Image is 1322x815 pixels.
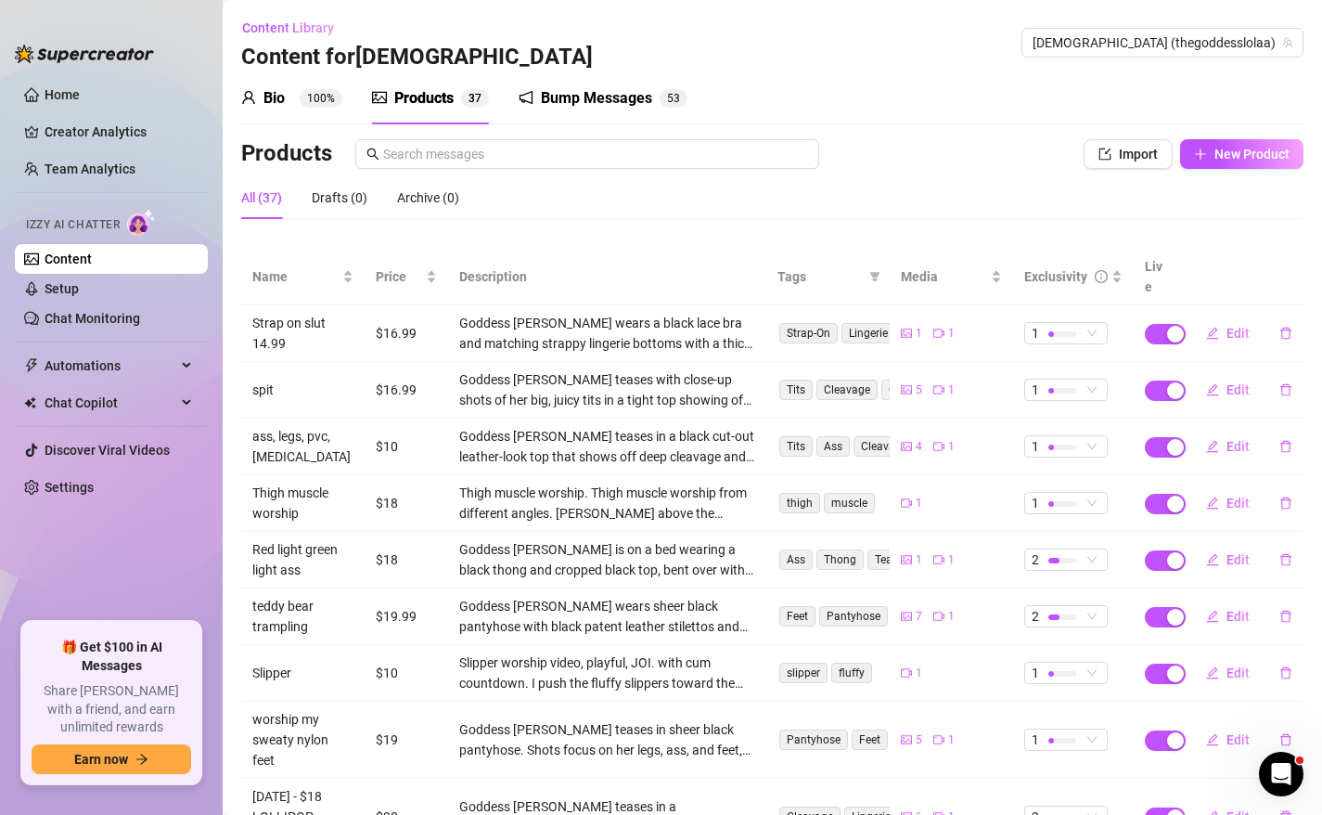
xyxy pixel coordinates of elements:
span: Edit [1226,609,1250,624]
div: Products [394,87,454,110]
span: Strap-On [779,323,838,343]
span: delete [1279,440,1292,453]
span: 7 [475,92,481,105]
button: Content Library [241,13,349,43]
span: 1 [1032,436,1039,457]
div: Bio [263,87,285,110]
span: 5 [667,92,674,105]
button: delete [1264,725,1307,755]
span: 1 [916,665,922,682]
div: Archive (0) [397,188,459,208]
span: video-camera [933,441,944,452]
span: Content Library [242,20,334,35]
button: Edit [1191,725,1264,755]
td: teddy bear trampling [241,589,365,645]
span: Automations [45,351,176,381]
span: Feet [852,730,888,750]
span: video-camera [933,554,944,565]
span: delete [1279,553,1292,566]
span: Tits [779,380,813,400]
td: $10 [365,419,448,475]
div: Goddess [PERSON_NAME] is on a bed wearing a black thong and cropped black top, bent over with her... [459,539,756,580]
a: Content [45,252,92,266]
div: Goddess [PERSON_NAME] wears sheer black pantyhose with black patent leather stilettos and black p... [459,596,756,637]
td: $10 [365,645,448,702]
span: Tags [777,266,862,287]
span: 1 [1032,380,1039,400]
button: delete [1264,602,1307,631]
span: 5 [916,731,922,749]
span: Edit [1226,732,1250,747]
span: 4 [916,438,922,456]
img: logo-BBDzfeDw.svg [15,45,154,63]
span: Edit [1226,382,1250,397]
span: 1 [948,731,955,749]
span: Goddess (thegoddesslolaa) [1033,29,1292,57]
button: Edit [1191,602,1264,631]
span: Import [1119,147,1158,162]
span: picture [372,90,387,105]
span: picture [901,384,912,395]
span: import [1098,148,1111,161]
span: 3 [468,92,475,105]
span: 1 [1032,493,1039,513]
span: video-camera [933,734,944,745]
button: delete [1264,545,1307,575]
td: Slipper [241,645,365,702]
a: Home [45,87,80,102]
iframe: Intercom live chat [1259,752,1303,796]
th: Live [1134,249,1180,305]
span: picture [901,734,912,745]
span: 5 [916,382,922,399]
span: Ass [816,436,850,457]
button: Edit [1191,488,1264,518]
span: 1 [1032,323,1039,343]
span: video-camera [933,384,944,395]
button: Edit [1191,318,1264,348]
sup: 37 [461,89,489,108]
td: $16.99 [365,362,448,419]
span: edit [1206,733,1219,746]
span: edit [1206,440,1219,453]
a: Discover Viral Videos [45,443,170,458]
span: delete [1279,610,1292,623]
span: picture [901,554,912,565]
span: Price [376,266,422,287]
button: Edit [1191,375,1264,405]
h3: Content for [DEMOGRAPHIC_DATA] [241,43,593,72]
span: Tits [779,436,813,457]
span: plus [1194,148,1207,161]
button: delete [1264,375,1307,405]
th: Name [241,249,365,305]
span: 2 [1032,606,1039,627]
span: thigh [779,493,820,513]
span: delete [1279,666,1292,679]
span: notification [519,90,533,105]
span: Ass [779,550,813,570]
button: delete [1264,658,1307,688]
span: picture [901,441,912,452]
span: Edit [1226,326,1250,341]
td: $18 [365,532,448,589]
td: Thigh muscle worship [241,475,365,532]
a: Settings [45,480,94,495]
button: Edit [1191,658,1264,688]
span: 1 [916,325,922,343]
td: $16.99 [365,305,448,362]
td: ass, legs, pvc, [MEDICAL_DATA] [241,419,365,475]
span: 1 [1032,663,1039,683]
span: filter [869,271,880,282]
span: delete [1279,327,1292,340]
span: video-camera [901,667,912,679]
span: 3 [674,92,680,105]
a: Setup [45,281,79,296]
span: Izzy AI Chatter [26,216,120,234]
div: Slipper worship video, playful, JOI. with cum countdown. I push the fluffy slippers toward the vi... [459,653,756,693]
img: AI Chatter [127,209,156,236]
span: picture [901,611,912,622]
span: 1 [916,551,922,569]
div: Thigh muscle worship. Thigh muscle worship from different angles. [PERSON_NAME] above the viewer,... [459,483,756,524]
img: Chat Copilot [24,396,36,409]
span: 1 [1032,730,1039,750]
span: filter [866,263,884,291]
